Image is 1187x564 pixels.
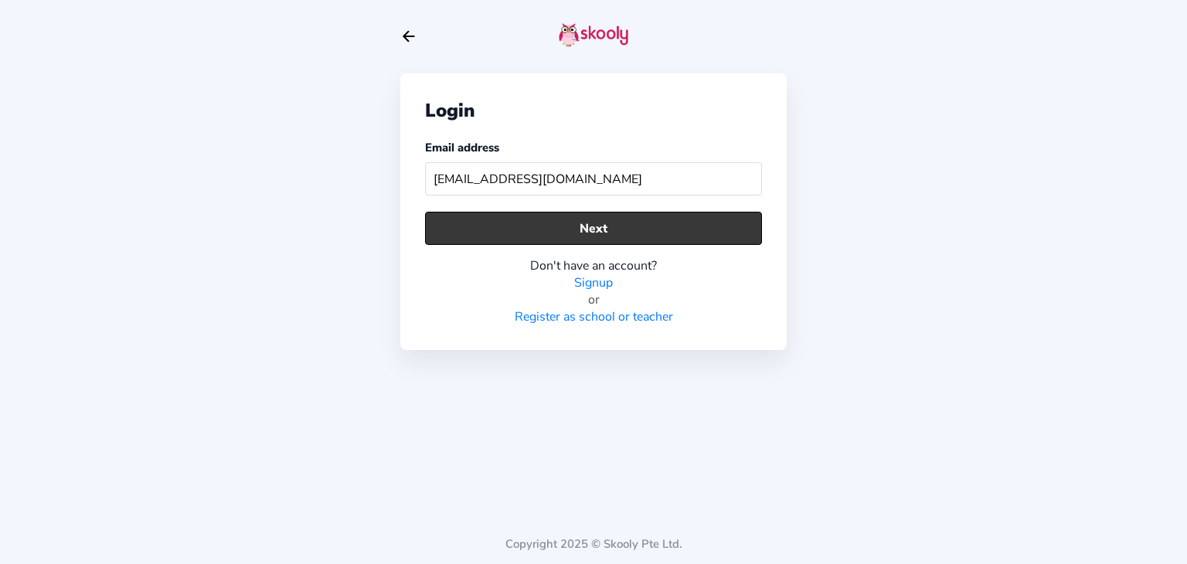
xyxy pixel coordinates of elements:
[515,308,673,325] a: Register as school or teacher
[559,22,628,47] img: skooly-logo.png
[425,257,762,274] div: Don't have an account?
[425,162,762,195] input: Your email address
[425,98,762,123] div: Login
[425,140,499,155] label: Email address
[425,291,762,308] div: or
[425,212,762,245] button: Next
[574,274,613,291] a: Signup
[400,28,417,45] button: arrow back outline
